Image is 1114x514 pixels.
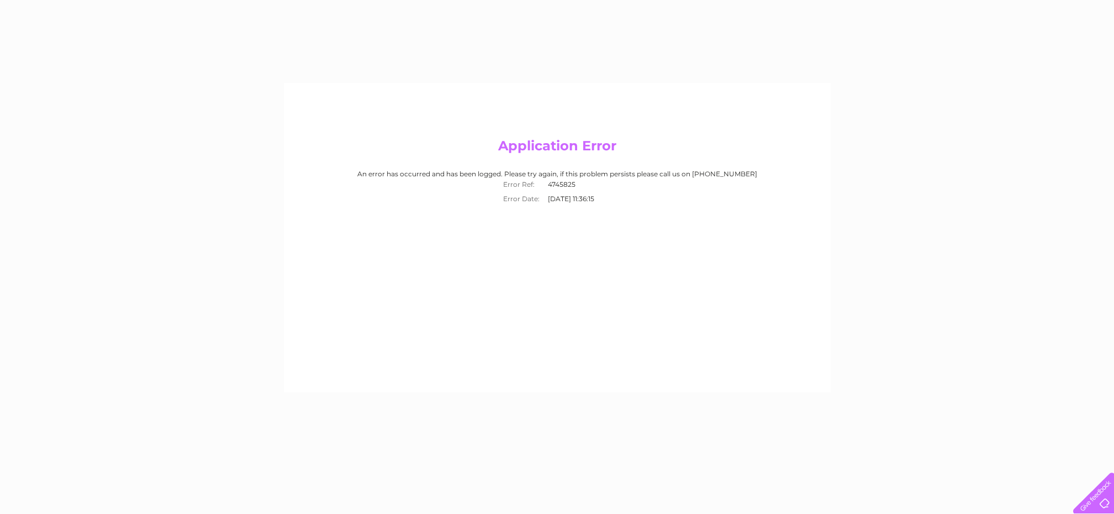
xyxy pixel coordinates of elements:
[545,177,616,192] td: 4745825
[498,177,545,192] th: Error Ref:
[498,192,545,206] th: Error Date:
[545,192,616,206] td: [DATE] 11:36:15
[294,138,820,159] h2: Application Error
[294,170,820,206] div: An error has occurred and has been logged. Please try again, if this problem persists please call...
